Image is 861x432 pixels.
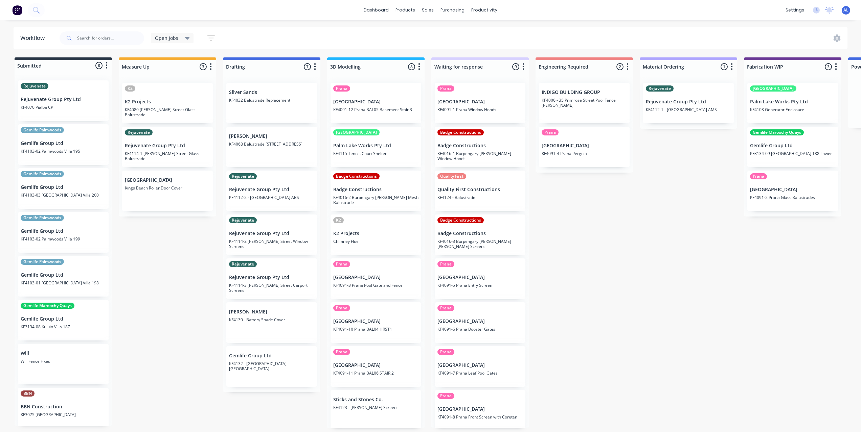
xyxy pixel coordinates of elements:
p: Kings Beach Roller Door Cover [125,185,210,190]
div: K2K2 ProjectsKF4080 [PERSON_NAME] Street Glass Balustrade [122,83,213,123]
div: Prana [437,349,454,355]
p: KF4115 Tennis Court Shelter [333,151,418,156]
div: RejuvenateRejuvenate Group Pty LtdKF4070 Pialba CP [18,80,109,121]
p: KF4016-3 Burpengary [PERSON_NAME] [PERSON_NAME] Screens [437,239,523,249]
img: Factory [12,5,22,15]
div: Badge ConstructionsBadge ConstructionsKF4016-3 Burpengary [PERSON_NAME] [PERSON_NAME] Screens [435,214,525,255]
p: Gemlife Group Ltd [21,141,106,146]
p: Gemlife Group Ltd [21,316,106,322]
p: KF4091-10 Prana BAL04 HRST1 [333,327,418,332]
div: Gemlife PalmwoodsGemlife Group LtdKF4103-03 [GEOGRAPHIC_DATA] Villa 200 [18,168,109,209]
p: KF4091-1 Prana Window Hoods [437,107,523,112]
div: BBN [21,390,35,397]
input: Search for orders... [77,31,144,45]
div: [GEOGRAPHIC_DATA] [333,129,380,135]
p: Badge Constructions [437,231,523,236]
div: Prana[GEOGRAPHIC_DATA]KF4091-1 Prana Window Hoods [435,83,525,123]
div: Gemlife Group LtdKF4132 - [GEOGRAPHIC_DATA] [GEOGRAPHIC_DATA] [226,346,317,387]
p: KF4091-8 Prana Front Screen with Coreten [437,414,523,420]
div: Badge Constructions [437,217,484,223]
p: KF4091-12 Prana BAL05 Basement Stair 3 [333,107,418,112]
div: products [392,5,418,15]
p: [PERSON_NAME] [229,133,314,139]
p: Silver Sands [229,90,314,95]
div: Gemlife Maroochy Quays [21,303,74,309]
p: KF4130 - Battery Shade Cover [229,317,314,322]
div: Prana[GEOGRAPHIC_DATA]KF4091-12 Prana BAL05 Basement Stair 3 [331,83,421,123]
div: BBNBBN ConstructionKF3075 [GEOGRAPHIC_DATA] [18,388,109,428]
p: [GEOGRAPHIC_DATA] [437,362,523,368]
div: Badge Constructions [437,129,484,135]
p: [GEOGRAPHIC_DATA] [437,275,523,280]
p: Rejuvenate Group Pty Ltd [229,187,314,193]
p: [GEOGRAPHIC_DATA] [333,362,418,368]
div: Prana[GEOGRAPHIC_DATA]KF4091-10 Prana BAL04 HRST1 [331,302,421,343]
div: Prana [437,393,454,399]
a: dashboard [360,5,392,15]
div: [GEOGRAPHIC_DATA] [750,85,796,92]
div: Prana [333,85,350,92]
div: Prana[GEOGRAPHIC_DATA]KF4091-3 Prana Pool Gate and Fence [331,258,421,299]
p: KF4114-2 [PERSON_NAME] Street Window Screens [229,239,314,249]
div: settings [782,5,808,15]
span: Open Jobs [155,34,178,42]
div: [GEOGRAPHIC_DATA]Kings Beach Roller Door Cover [122,171,213,211]
div: Prana[GEOGRAPHIC_DATA]KF4091-6 Prana Booster Gates [435,302,525,343]
p: Rejuvenate Group Pty Ltd [229,231,314,236]
div: Prana[GEOGRAPHIC_DATA]KF4091-5 Prana Entry Screen [435,258,525,299]
p: Rejuvenate Group Pty Ltd [229,275,314,280]
p: Will Fence Fixes [21,359,106,364]
div: [GEOGRAPHIC_DATA]Palm Lake Works Pty LtdKF4108 Generator Enclosure [747,83,838,123]
p: [GEOGRAPHIC_DATA] [333,319,418,324]
p: Gemlife Group Ltd [21,184,106,190]
p: [GEOGRAPHIC_DATA] [750,187,835,193]
p: Chimney Flue [333,239,418,244]
div: Quality First [437,173,466,179]
p: Sticks and Stones Co. [333,397,418,403]
p: KF3134-09 [GEOGRAPHIC_DATA] 188 Lower [750,151,835,156]
p: Quality First Constructions [437,187,523,193]
div: Prana[GEOGRAPHIC_DATA]KF4091-4 Prana Pergola [539,127,630,167]
div: Gemlife Maroochy Quays [750,129,804,135]
div: Prana[GEOGRAPHIC_DATA]KF4091-7 Prana Leaf Pool Gates [435,346,525,387]
p: [GEOGRAPHIC_DATA] [542,143,627,149]
p: Rejuvenate Group Pty Ltd [21,97,106,102]
div: Rejuvenate [125,129,153,135]
div: Gemlife Palmwoods [21,127,64,133]
p: KF3134-08 Kuluin Villa 187 [21,324,106,329]
p: Palm Lake Works Pty Ltd [333,143,418,149]
p: Gemlife Group Ltd [21,272,106,278]
p: KF4091-4 Prana Pergola [542,151,627,156]
div: Badge ConstructionsBadge ConstructionsKF4016-2 Burpengary [PERSON_NAME] Mesh Balustrade [331,171,421,211]
p: [PERSON_NAME] [229,309,314,315]
p: KF4103-02 Palmwoods Villa 195 [21,149,106,154]
p: KF4132 - [GEOGRAPHIC_DATA] [GEOGRAPHIC_DATA] [229,361,314,371]
div: RejuvenateRejuvenate Group Pty LtdKF4112-1 - [GEOGRAPHIC_DATA] AMS [643,83,734,123]
p: [GEOGRAPHIC_DATA] [125,177,210,183]
div: Prana [333,261,350,267]
p: Gemlife Group Ltd [750,143,835,149]
div: Gemlife Palmwoods [21,171,64,177]
p: Will [21,351,106,356]
div: Workflow [20,34,48,42]
p: KF4068 Balustrade [STREET_ADDRESS] [229,142,314,147]
p: KF4091-11 Prana BAL06 STAIR 2 [333,371,418,376]
p: Badge Constructions [437,143,523,149]
div: Prana [333,305,350,311]
p: KF4114-1 [PERSON_NAME] Street Glass Balustrade [125,151,210,161]
div: Badge ConstructionsBadge ConstructionsKF4016-1 Burpengary [PERSON_NAME] Window Hoods [435,127,525,167]
p: KF3075 [GEOGRAPHIC_DATA] [21,412,106,417]
p: KF4108 Generator Enclosure [750,107,835,112]
p: [GEOGRAPHIC_DATA] [333,99,418,105]
div: Rejuvenate [229,217,257,223]
p: KF4006 - 35 Primrose Street Pool Fence [PERSON_NAME] [542,98,627,108]
p: KF4103-01 [GEOGRAPHIC_DATA] Villa 198 [21,280,106,285]
div: Rejuvenate [21,83,48,89]
div: [PERSON_NAME]KF4068 Balustrade [STREET_ADDRESS] [226,127,317,167]
p: Gemlife Group Ltd [229,353,314,359]
p: Badge Constructions [333,187,418,193]
p: KF4070 Pialba CP [21,105,106,110]
div: Prana[GEOGRAPHIC_DATA]KF4091-8 Prana Front Screen with Coreten [435,390,525,431]
p: INDIGO BUILDING GROUP [542,90,627,95]
p: KF4091-6 Prana Booster Gates [437,327,523,332]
